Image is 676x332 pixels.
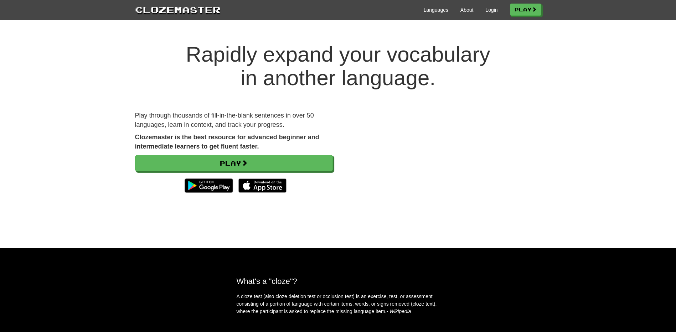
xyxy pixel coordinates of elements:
[135,155,333,171] a: Play
[181,175,236,196] img: Get it on Google Play
[387,308,411,314] em: - Wikipedia
[510,4,541,16] a: Play
[135,3,221,16] a: Clozemaster
[135,134,319,150] strong: Clozemaster is the best resource for advanced beginner and intermediate learners to get fluent fa...
[460,6,474,14] a: About
[237,293,440,315] p: A cloze test (also cloze deletion test or occlusion test) is an exercise, test, or assessment con...
[485,6,497,14] a: Login
[238,178,287,193] img: Download_on_the_App_Store_Badge_US-UK_135x40-25178aeef6eb6b83b96f5f2d004eda3bffbb37122de64afbaef7...
[424,6,448,14] a: Languages
[135,111,333,129] p: Play through thousands of fill-in-the-blank sentences in over 50 languages, learn in context, and...
[237,277,440,286] h2: What's a "cloze"?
